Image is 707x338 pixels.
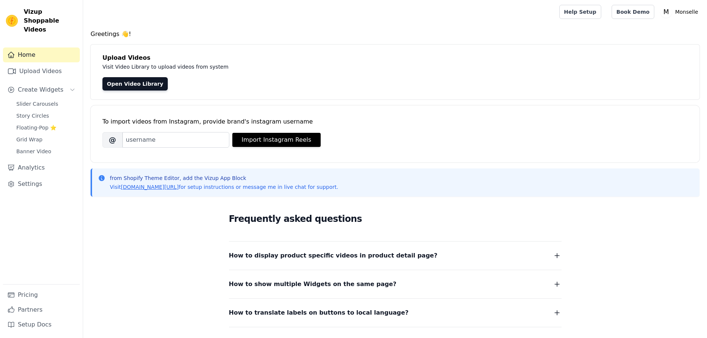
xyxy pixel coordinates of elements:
[664,8,669,16] text: M
[229,250,562,261] button: How to display product specific videos in product detail page?
[559,5,601,19] a: Help Setup
[16,112,49,119] span: Story Circles
[232,133,321,147] button: Import Instagram Reels
[91,30,700,39] h4: Greetings 👋!
[229,211,562,226] h2: Frequently asked questions
[229,308,409,318] span: How to translate labels on buttons to local language?
[3,64,80,79] a: Upload Videos
[102,62,435,71] p: Visit Video Library to upload videos from system
[3,177,80,191] a: Settings
[6,15,18,27] img: Vizup
[121,184,179,190] a: [DOMAIN_NAME][URL]
[102,117,688,126] div: To import videos from Instagram, provide brand's instagram username
[3,160,80,175] a: Analytics
[3,47,80,62] a: Home
[672,5,701,19] p: Monselle
[18,85,63,94] span: Create Widgets
[229,308,562,318] button: How to translate labels on buttons to local language?
[612,5,654,19] a: Book Demo
[229,250,438,261] span: How to display product specific videos in product detail page?
[12,146,80,157] a: Banner Video
[110,174,338,182] p: from Shopify Theme Editor, add the Vizup App Block
[229,279,397,289] span: How to show multiple Widgets on the same page?
[16,100,58,108] span: Slider Carousels
[16,136,42,143] span: Grid Wrap
[12,122,80,133] a: Floating-Pop ⭐
[122,132,229,148] input: username
[110,183,338,191] p: Visit for setup instructions or message me in live chat for support.
[3,82,80,97] button: Create Widgets
[102,53,688,62] h4: Upload Videos
[3,288,80,302] a: Pricing
[660,5,701,19] button: M Monselle
[16,148,51,155] span: Banner Video
[102,132,122,148] span: @
[3,302,80,317] a: Partners
[3,317,80,332] a: Setup Docs
[12,99,80,109] a: Slider Carousels
[229,279,562,289] button: How to show multiple Widgets on the same page?
[102,77,168,91] a: Open Video Library
[12,111,80,121] a: Story Circles
[12,134,80,145] a: Grid Wrap
[24,7,77,34] span: Vizup Shoppable Videos
[16,124,56,131] span: Floating-Pop ⭐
